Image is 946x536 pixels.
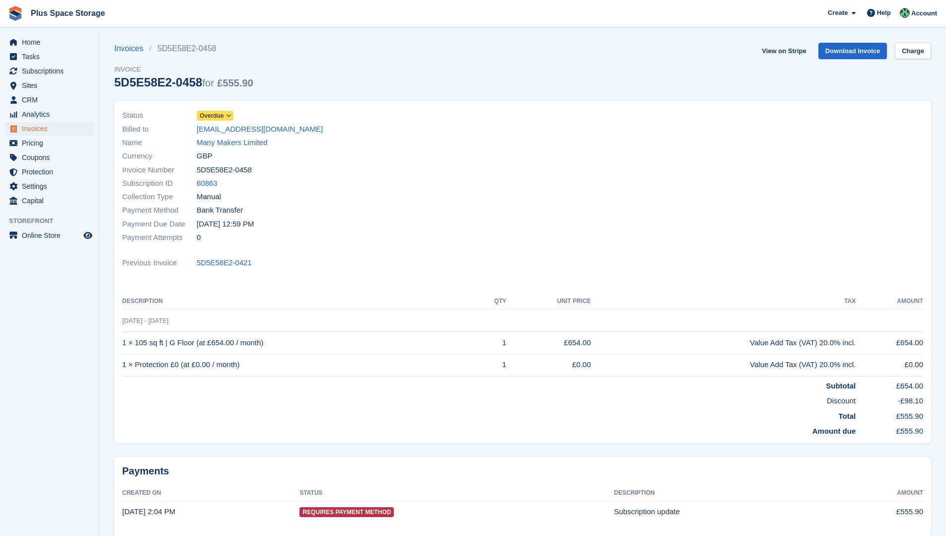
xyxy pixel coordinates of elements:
[5,35,94,49] a: menu
[299,485,614,501] th: Status
[9,216,99,226] span: Storefront
[507,294,591,309] th: Unit Price
[476,332,507,354] td: 1
[856,294,923,309] th: Amount
[114,43,149,55] a: Invoices
[856,407,923,422] td: £555.90
[122,465,923,477] h2: Payments
[197,232,201,243] span: 0
[22,165,81,179] span: Protection
[839,412,856,420] strong: Total
[614,501,834,523] td: Subscription update
[8,6,23,21] img: stora-icon-8386f47178a22dfd0bd8f6a31ec36ba5ce8667c1dd55bd0f319d3a0aa187defe.svg
[22,93,81,107] span: CRM
[5,122,94,136] a: menu
[5,151,94,164] a: menu
[5,64,94,78] a: menu
[114,65,253,75] span: Invoice
[5,229,94,242] a: menu
[818,43,887,59] a: Download Invoice
[22,35,81,49] span: Home
[197,124,323,135] a: [EMAIL_ADDRESS][DOMAIN_NAME]
[22,64,81,78] span: Subscriptions
[5,93,94,107] a: menu
[22,229,81,242] span: Online Store
[5,107,94,121] a: menu
[22,194,81,208] span: Capital
[22,151,81,164] span: Coupons
[911,8,937,18] span: Account
[82,230,94,241] a: Preview store
[122,124,197,135] span: Billed to
[122,257,197,269] span: Previous Invoice
[895,43,931,59] a: Charge
[197,110,233,121] a: Overdue
[122,294,476,309] th: Description
[856,391,923,407] td: -£98.10
[27,5,109,21] a: Plus Space Storage
[197,137,268,149] a: Many Makers Limited
[197,257,252,269] a: 5D5E58E2-0421
[507,354,591,376] td: £0.00
[856,332,923,354] td: £654.00
[877,8,891,18] span: Help
[122,151,197,162] span: Currency
[299,507,394,517] span: Requires Payment Method
[22,78,81,92] span: Sites
[122,391,856,407] td: Discount
[614,485,834,501] th: Description
[856,376,923,391] td: £654.00
[476,294,507,309] th: QTY
[591,337,856,349] div: Value Add Tax (VAT) 20.0% incl.
[122,507,175,516] time: 2025-08-01 13:04:11 UTC
[833,485,923,501] th: Amount
[22,136,81,150] span: Pricing
[122,485,299,501] th: Created On
[122,219,197,230] span: Payment Due Date
[122,332,476,354] td: 1 × 105 sq ft | G Floor (at £654.00 / month)
[828,8,848,18] span: Create
[122,164,197,176] span: Invoice Number
[197,219,254,230] time: 2025-08-08 11:59:41 UTC
[114,43,253,55] nav: breadcrumbs
[22,107,81,121] span: Analytics
[507,332,591,354] td: £654.00
[114,76,253,89] div: 5D5E58E2-0458
[5,78,94,92] a: menu
[5,136,94,150] a: menu
[5,179,94,193] a: menu
[22,50,81,64] span: Tasks
[200,111,224,120] span: Overdue
[856,354,923,376] td: £0.00
[833,501,923,523] td: £555.90
[122,232,197,243] span: Payment Attempts
[122,110,197,121] span: Status
[197,164,252,176] span: 5D5E58E2-0458
[22,122,81,136] span: Invoices
[122,205,197,216] span: Payment Method
[122,137,197,149] span: Name
[591,294,856,309] th: Tax
[122,178,197,189] span: Subscription ID
[202,77,214,88] span: for
[856,422,923,437] td: £555.90
[197,151,213,162] span: GBP
[217,77,253,88] span: £555.90
[476,354,507,376] td: 1
[5,194,94,208] a: menu
[812,427,856,435] strong: Amount due
[197,178,218,189] a: 60863
[197,191,221,203] span: Manual
[900,8,910,18] img: Karolis Stasinskas
[5,50,94,64] a: menu
[197,205,243,216] span: Bank Transfer
[758,43,810,59] a: View on Stripe
[22,179,81,193] span: Settings
[122,354,476,376] td: 1 × Protection £0 (at £0.00 / month)
[826,382,856,390] strong: Subtotal
[5,165,94,179] a: menu
[122,191,197,203] span: Collection Type
[591,359,856,371] div: Value Add Tax (VAT) 20.0% incl.
[122,317,168,324] span: [DATE] - [DATE]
